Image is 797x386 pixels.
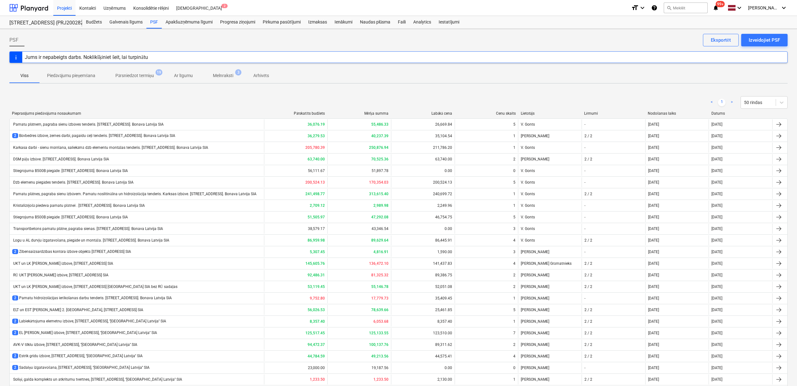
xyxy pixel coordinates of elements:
[371,296,388,300] b: 17,779.73
[308,122,325,127] b: 36,076.19
[584,319,592,324] div: 2 / 2
[264,166,328,176] div: 56,111.67
[308,273,325,277] b: 92,486.31
[513,308,515,312] div: 5
[513,238,515,243] div: 4
[711,180,722,185] div: [DATE]
[115,72,154,79] p: Pārsniedzot termiņu
[648,273,659,277] div: [DATE]
[266,111,325,116] div: Pārskatīts budžets
[308,284,325,289] b: 53,119.45
[12,353,18,358] span: 2
[513,250,515,254] div: 3
[513,227,515,231] div: 3
[648,296,659,300] div: [DATE]
[305,145,325,150] b: 205,780.39
[584,192,592,196] div: 2 / 2
[584,308,592,312] div: 2 / 2
[264,363,328,373] div: 23,000.00
[711,111,770,116] div: Datums
[12,330,157,336] div: EL [PERSON_NAME] izbūve, [STREET_ADDRESS], ''[GEOGRAPHIC_DATA] Latvija'' SIA
[12,192,256,196] div: Pamatu plātnes, pagraba sienu izbūvem. Pamatu noslitināšna un hidroizolācija tenderis. Karksas iz...
[391,247,455,257] div: 1,590.00
[708,99,715,106] a: Previous page
[518,143,582,153] div: V. Gonts
[216,16,259,29] div: Progresa ziņojumi
[664,3,708,13] button: Meklēt
[12,319,166,324] div: Labiekārtojuma elemetnu izbūve, [STREET_ADDRESS], ''[GEOGRAPHIC_DATA] Latvija'' SIA
[162,16,216,29] a: Apakšuzņēmuma līgumi
[12,377,182,382] div: Soliņi, galda komplekts un atkritumu tvertnes, [STREET_ADDRESS], ''[GEOGRAPHIC_DATA] Latvija'' SIA
[327,224,391,234] div: 43,346.54
[513,331,515,335] div: 7
[513,180,515,185] div: 5
[391,212,455,222] div: 46,754.75
[521,111,579,116] div: Lietotājs
[371,308,388,312] b: 78,639.66
[308,157,325,161] b: 63,740.00
[518,189,582,199] div: V. Gonts
[264,224,328,234] div: 38,579.17
[648,203,659,208] div: [DATE]
[711,227,722,231] div: [DATE]
[106,16,146,29] div: Galvenais līgums
[391,224,455,234] div: 0.00
[12,180,134,185] div: Dzb elemenu piegādes tenderis. [STREET_ADDRESS]. Bonava Latvija SIA
[369,145,388,150] b: 250,876.94
[327,166,391,176] div: 51,897.78
[584,238,592,243] div: 2 / 2
[631,4,639,12] i: format_size
[518,177,582,187] div: V. Gonts
[648,331,659,335] div: [DATE]
[518,235,582,245] div: V. Gonts
[711,157,722,161] div: [DATE]
[391,119,455,129] div: 26,669.84
[648,261,659,266] div: [DATE]
[12,365,18,370] span: 2
[235,69,241,76] span: 3
[648,145,659,150] div: [DATE]
[310,296,325,300] b: 9,752.80
[371,157,388,161] b: 70,525.36
[648,319,659,324] div: [DATE]
[146,16,162,29] div: PSF
[584,354,592,358] div: 2 / 2
[394,16,409,29] div: Faili
[518,119,582,129] div: V. Gonts
[12,273,108,278] div: RŪ UKT [PERSON_NAME] izbūve, [STREET_ADDRESS] SIA
[648,134,659,138] div: [DATE]
[518,316,582,326] div: [PERSON_NAME]
[304,16,331,29] a: Izmaksas
[711,308,722,312] div: [DATE]
[12,330,18,335] span: 2
[518,224,582,234] div: V. Gonts
[518,351,582,361] div: [PERSON_NAME]
[12,169,128,173] div: Stiegrojuma B500B piegāde. [STREET_ADDRESS]. Bonava Latvija SIA
[513,169,515,173] div: 0
[373,250,388,254] b: 4,816.91
[373,377,388,382] b: 1,233.50
[391,270,455,280] div: 89,386.75
[703,34,739,46] button: Eksportēt
[12,249,131,254] div: Zibensaizsardzības kontūra izbūve objektā [STREET_ADDRESS] SIA
[639,4,646,12] i: keyboard_arrow_down
[391,340,455,350] div: 89,311.62
[391,293,455,303] div: 35,409.45
[17,72,32,79] p: Viss
[373,203,388,208] b: 2,989.98
[711,145,722,150] div: [DATE]
[12,238,169,243] div: Logu u AL durvju izgatavošana, piegāde un montāža. [STREET_ADDRESS]. Bonava Latvija SIA
[648,342,659,347] div: [DATE]
[369,192,388,196] b: 313,615.40
[518,131,582,141] div: [PERSON_NAME]
[648,180,659,185] div: [DATE]
[584,134,592,138] div: 2 / 2
[513,377,515,382] div: 1
[711,273,722,277] div: [DATE]
[518,201,582,211] div: V. Gonts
